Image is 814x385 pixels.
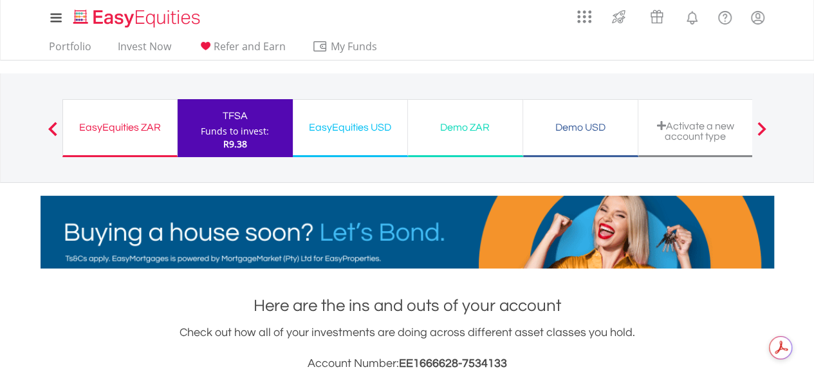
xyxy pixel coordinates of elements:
img: grid-menu-icon.svg [577,10,591,24]
img: thrive-v2.svg [608,6,629,27]
div: EasyEquities ZAR [71,118,169,136]
a: Portfolio [44,40,97,60]
span: EE1666628-7534133 [399,357,507,370]
img: EasyEquities_Logo.png [71,8,205,29]
div: Demo USD [531,118,630,136]
div: TFSA [185,107,285,125]
div: Activate a new account type [646,120,745,142]
div: Demo ZAR [416,118,515,136]
a: Notifications [676,3,708,29]
h3: Account Number: [41,355,774,373]
span: Refer and Earn [214,39,286,53]
img: EasyMortage Promotion Banner [41,196,774,268]
a: AppsGrid [569,3,600,24]
div: EasyEquities USD [301,118,400,136]
span: R9.38 [223,138,247,150]
a: My Profile [741,3,774,32]
a: Invest Now [113,40,176,60]
a: Vouchers [638,3,676,27]
img: vouchers-v2.svg [646,6,667,27]
a: FAQ's and Support [708,3,741,29]
div: Funds to invest: [201,125,269,138]
h1: Here are the ins and outs of your account [41,294,774,317]
span: My Funds [312,38,396,55]
div: Check out how all of your investments are doing across different asset classes you hold. [41,324,774,373]
a: Home page [68,3,205,29]
a: Refer and Earn [192,40,291,60]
